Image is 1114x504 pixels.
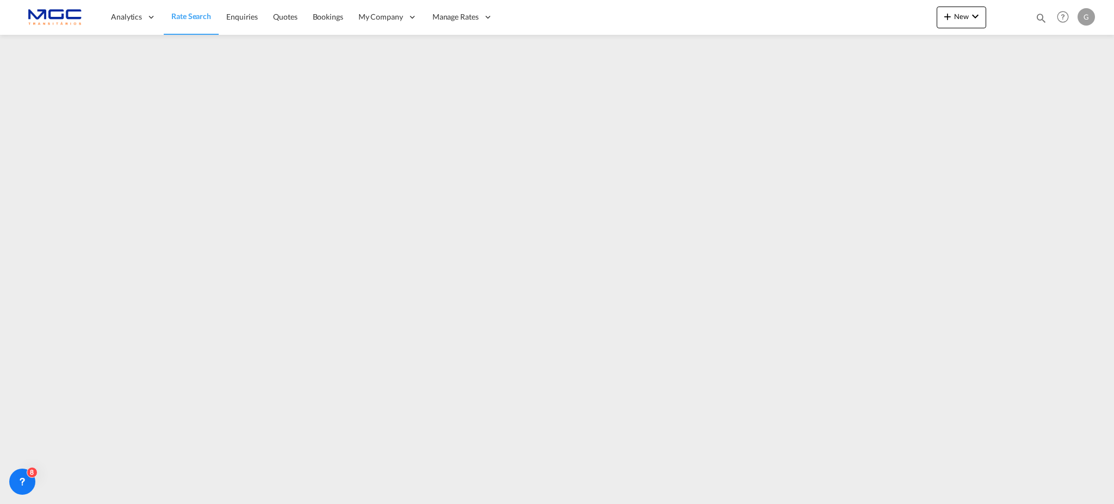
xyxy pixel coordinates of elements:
[969,10,982,23] md-icon: icon-chevron-down
[937,7,986,28] button: icon-plus 400-fgNewicon-chevron-down
[16,5,90,29] img: 92835000d1c111ee8b33af35afdd26c7.png
[226,12,258,21] span: Enquiries
[313,12,343,21] span: Bookings
[1054,8,1078,27] div: Help
[1054,8,1072,26] span: Help
[432,11,479,22] span: Manage Rates
[358,11,403,22] span: My Company
[1078,8,1095,26] div: G
[941,12,982,21] span: New
[1035,12,1047,24] md-icon: icon-magnify
[941,10,954,23] md-icon: icon-plus 400-fg
[171,11,211,21] span: Rate Search
[273,12,297,21] span: Quotes
[1035,12,1047,28] div: icon-magnify
[111,11,142,22] span: Analytics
